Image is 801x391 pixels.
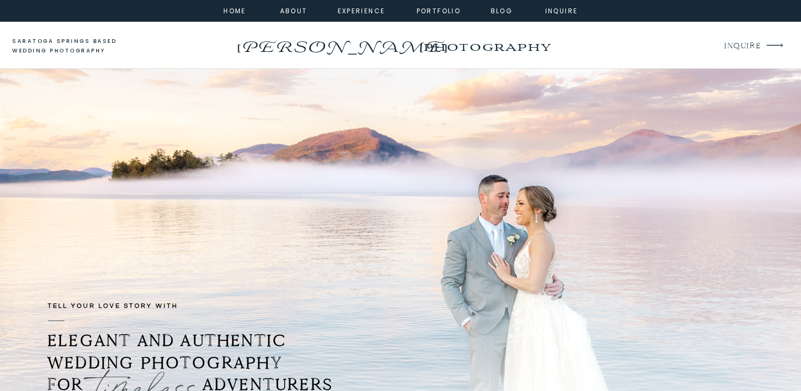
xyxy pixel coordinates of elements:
a: about [280,5,304,15]
a: [PERSON_NAME] [234,34,449,51]
a: photography [402,32,571,61]
a: home [221,5,249,15]
a: saratoga springs based wedding photography [12,37,137,56]
a: INQUIRE [724,39,760,54]
a: inquire [543,5,581,15]
b: TELL YOUR LOVE STORY with [48,303,178,309]
a: experience [338,5,381,15]
a: portfolio [416,5,462,15]
a: Blog [483,5,521,15]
